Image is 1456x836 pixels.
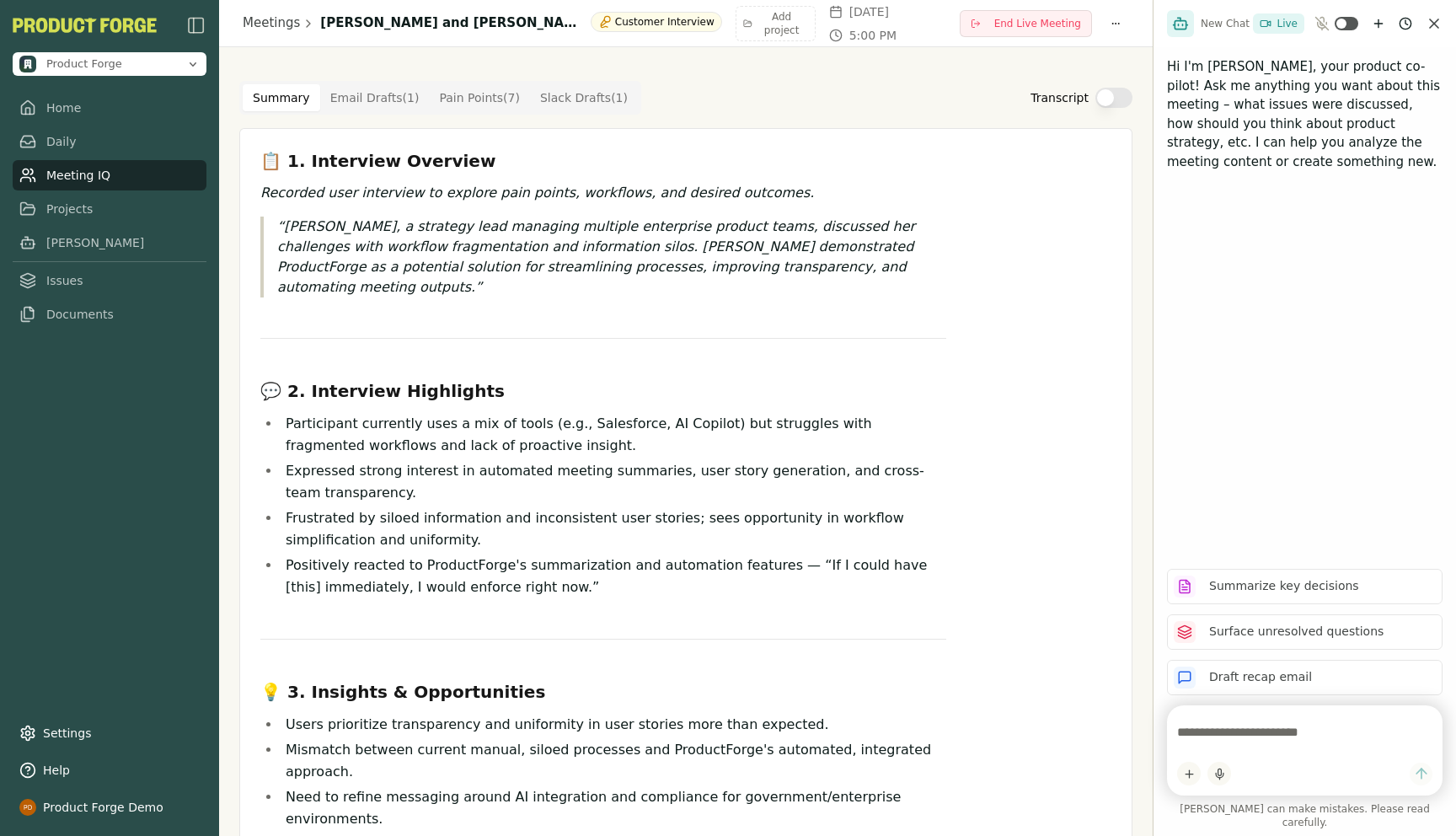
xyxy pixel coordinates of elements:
span: 5:00 PM [849,27,897,44]
span: End Live Meeting [994,17,1081,30]
button: Start dictation [1207,762,1231,785]
button: End Live Meeting [960,10,1092,37]
a: Home [13,93,206,123]
button: Chat history [1395,13,1416,34]
span: Add project [756,10,808,37]
img: Product Forge [19,56,36,72]
p: Draft recap email [1209,668,1312,686]
button: Help [13,755,206,785]
h3: 💡 3. Insights & Opportunities [260,680,946,704]
button: Email Drafts ( 1 ) [320,84,430,111]
button: Draft recap email [1167,660,1443,695]
span: [PERSON_NAME] can make mistakes. Please read carefully. [1167,802,1443,829]
h1: [PERSON_NAME] and [PERSON_NAME] [320,13,579,33]
p: [PERSON_NAME], a strategy lead managing multiple enterprise product teams, discussed her challeng... [277,217,946,297]
span: [DATE] [849,3,889,20]
button: Add content to chat [1177,762,1201,785]
li: Expressed strong interest in automated meeting summaries, user story generation, and cross-team t... [281,460,946,504]
a: Settings [13,718,206,748]
button: Product Forge Demo [13,792,206,823]
li: Positively reacted to ProductForge's summarization and automation features — “If I could have [th... [281,555,946,598]
button: Add project [736,6,816,41]
a: Projects [13,194,206,224]
a: [PERSON_NAME] [13,228,206,258]
li: Need to refine messaging around AI integration and compliance for government/enterprise environme... [281,786,946,830]
em: Recorded user interview to explore pain points, workflows, and desired outcomes. [260,185,814,201]
li: Participant currently uses a mix of tools (e.g., Salesforce, AI Copilot) but struggles with fragm... [281,413,946,457]
button: Pain Points ( 7 ) [429,84,530,111]
button: Summarize key decisions [1167,569,1443,604]
a: Issues [13,265,206,296]
button: Summary [243,84,320,111]
li: Users prioritize transparency and uniformity in user stories more than expected. [281,714,946,736]
img: sidebar [186,15,206,35]
li: Frustrated by siloed information and inconsistent user stories; sees opportunity in workflow simp... [281,507,946,551]
a: Daily [13,126,206,157]
span: New Chat [1201,17,1250,30]
label: Transcript [1030,89,1089,106]
button: Open organization switcher [13,52,206,76]
button: Toggle ambient mode [1335,17,1358,30]
button: Send message [1410,763,1432,785]
div: Customer Interview [591,12,722,32]
a: Meeting IQ [13,160,206,190]
a: Meetings [243,13,300,33]
button: Surface unresolved questions [1167,614,1443,650]
p: Surface unresolved questions [1209,623,1384,640]
h3: 💬 2. Interview Highlights [260,379,946,403]
a: Documents [13,299,206,330]
span: Live [1277,17,1298,30]
h3: 📋 1. Interview Overview [260,149,946,173]
button: PF-Logo [13,18,157,33]
img: profile [19,799,36,816]
button: Slack Drafts ( 1 ) [530,84,638,111]
li: Mismatch between current manual, siloed processes and ProductForge's automated, integrated approach. [281,739,946,783]
p: Summarize key decisions [1209,577,1359,595]
span: Product Forge [46,56,122,72]
button: New chat [1368,13,1389,34]
button: Close chat [1426,15,1443,32]
p: Hi I'm [PERSON_NAME], your product co-pilot! Ask me anything you want about this meeting – what i... [1167,57,1443,171]
img: Product Forge [13,18,157,33]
